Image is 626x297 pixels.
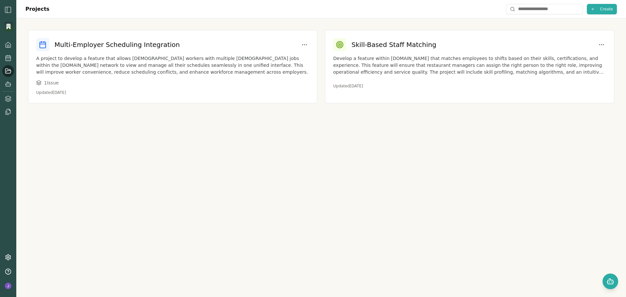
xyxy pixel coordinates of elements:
[333,55,606,76] p: Develop a feature within [DOMAIN_NAME] that matches employees to shifts based on their skills, ce...
[36,55,309,76] p: A project to develop a feature that allows [DEMOGRAPHIC_DATA] workers with multiple [DEMOGRAPHIC_...
[587,4,617,14] button: Create
[4,6,12,14] img: sidebar
[333,83,606,89] p: Updated [DATE]
[4,22,13,31] img: Organization logo
[2,266,14,277] button: Help
[5,283,11,289] img: profile
[36,90,309,95] p: Updated [DATE]
[600,7,613,12] span: Create
[54,40,180,49] h3: Multi-Employer Scheduling Integration
[351,40,436,49] h3: Skill-Based Staff Matching
[25,5,50,13] h1: Projects
[597,40,606,49] button: Project options
[300,40,309,49] button: Project options
[603,274,618,289] button: Open chat
[44,80,59,86] span: 1 Issue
